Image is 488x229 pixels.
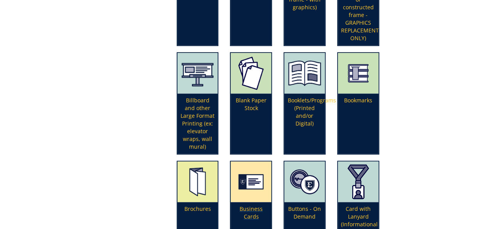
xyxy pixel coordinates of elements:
img: canvas-5fff48368f7674.25692951.png [177,53,218,93]
img: buttons-6556850c435158.61892814.png [284,161,325,202]
img: card%20with%20lanyard-64d29bdf945cd3.52638038.png [338,161,378,202]
img: booklet%20or%20program-655684906987b4.38035964.png [284,53,325,93]
p: Billboard and other Large Format Printing (ex: elevator wraps, wall mural) [177,93,218,154]
a: Bookmarks [338,53,378,154]
img: brochures-655684ddc17079.69539308.png [177,161,218,202]
img: bookmarks-655684c13eb552.36115741.png [338,53,378,93]
p: Booklets/Programs (Printed and/or Digital) [284,93,325,154]
img: blank%20paper-65568471efb8f2.36674323.png [231,53,271,93]
p: Bookmarks [338,93,378,154]
a: Booklets/Programs (Printed and/or Digital) [284,53,325,154]
a: Blank Paper Stock [231,53,271,154]
p: Blank Paper Stock [231,93,271,154]
img: business%20cards-655684f769de13.42776325.png [231,161,271,202]
a: Billboard and other Large Format Printing (ex: elevator wraps, wall mural) [177,53,218,154]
